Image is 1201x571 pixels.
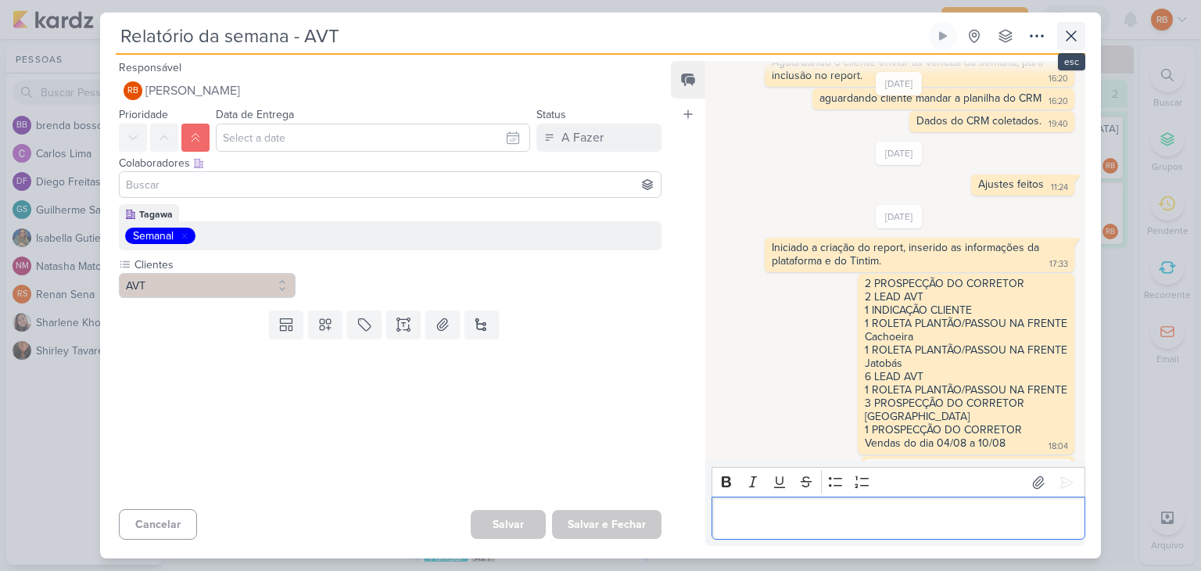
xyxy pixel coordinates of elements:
div: 16:20 [1049,95,1068,108]
label: Prioridade [119,108,168,121]
div: Editor editing area: main [712,497,1085,540]
div: Rogerio Bispo [124,81,142,100]
div: 19:40 [1049,118,1068,131]
div: Dados do CRM coletados. [916,114,1041,127]
div: Ajustes feitos [978,178,1044,191]
div: esc [1058,53,1085,70]
p: RB [127,87,138,95]
div: Aguardando o cliente enviar as vendas da semana, para inclusão no report. [772,56,1046,82]
div: Semanal [133,228,174,244]
div: Tagawa [139,207,173,221]
label: Responsável [119,61,181,74]
span: [PERSON_NAME] [145,81,240,100]
input: Kard Sem Título [116,22,926,50]
div: 17:33 [1049,258,1068,271]
div: 18:04 [1049,440,1068,453]
button: A Fazer [536,124,661,152]
div: 11:24 [1051,181,1068,194]
div: Vendas do dia 04/08 a 10/08 [865,436,1006,450]
button: Cancelar [119,509,197,540]
label: Status [536,108,566,121]
div: Ligar relógio [937,30,949,42]
div: 16:20 [1049,73,1068,85]
div: A Fazer [561,128,604,147]
input: Buscar [123,175,658,194]
button: AVT [119,273,296,298]
div: 2 PROSPECÇÃO DO CORRETOR 2 LEAD AVT 1 INDICAÇÃO CLIENTE 1 ROLETA PLANTÃO/PASSOU NA FRENTE [865,277,1067,330]
label: Data de Entrega [216,108,294,121]
input: Select a date [216,124,530,152]
div: rptRelatorioVendas (1108)TGW.xlsx [865,459,1071,493]
div: Iniciado a criação do report, inserido as informações da plataforma e do Tintim. [772,241,1042,268]
div: Cachoeira 1 ROLETA PLANTÃO/PASSOU NA FRENTE [865,330,1067,357]
div: [GEOGRAPHIC_DATA] 1 PROSPECÇÃO DO CORRETOR [865,410,1067,436]
div: Colaboradores [119,155,661,171]
button: RB [PERSON_NAME] [119,77,661,105]
div: aguardando cliente mandar a planilha do CRM [819,92,1041,105]
label: Clientes [133,257,296,273]
div: Jatobás 6 LEAD AVT 1 ROLETA PLANTÃO/PASSOU NA FRENTE 3 PROSPECÇÃO DO CORRETOR [865,357,1067,410]
div: Editor toolbar [712,467,1085,497]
